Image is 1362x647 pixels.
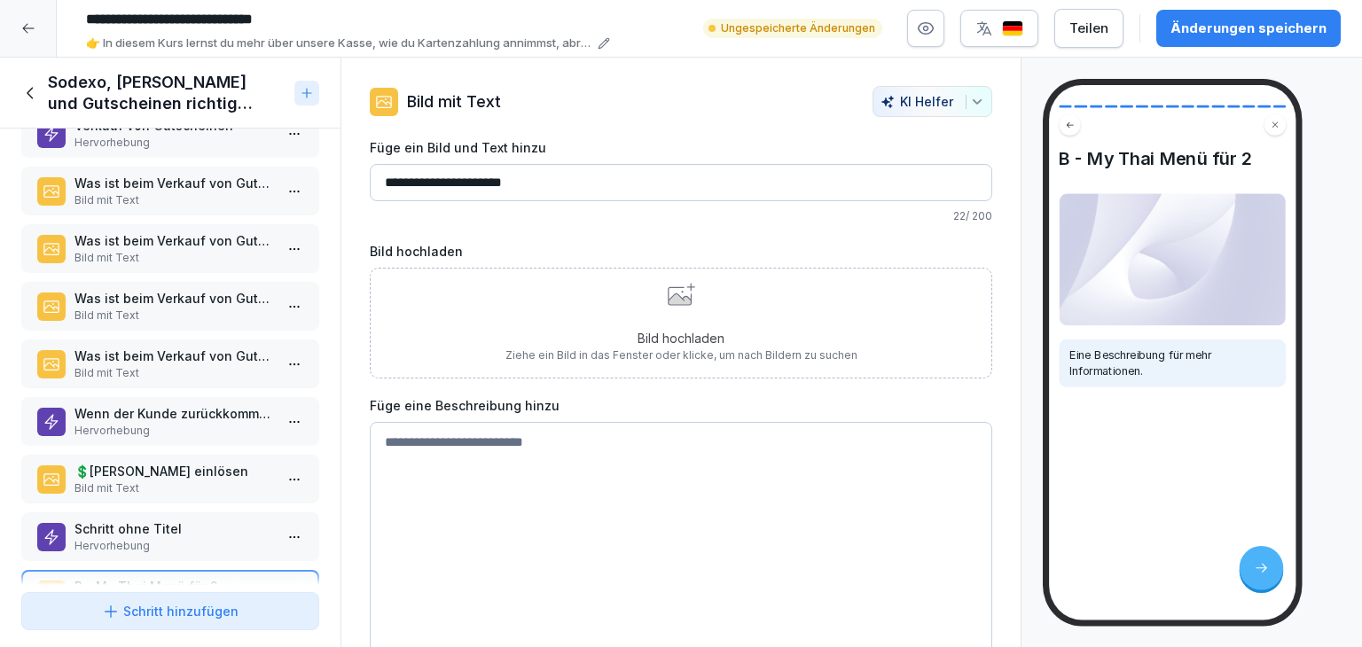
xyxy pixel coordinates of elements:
[407,90,501,113] p: Bild mit Text
[74,174,273,192] p: Was ist beim Verkauf von Gutscheinen zu tun?
[21,109,319,158] div: Verkauf von GutscheinenHervorhebung
[74,519,273,538] p: Schritt ohne Titel
[881,94,984,109] div: KI Helfer
[86,35,592,52] p: 👉 In diesem Kurs lernst du mehr über unsere Kasse, wie du Kartenzahlung annimmst, abrechnest und ...
[721,20,875,36] p: Ungespeicherte Änderungen
[74,308,273,323] p: Bild mit Text
[1069,19,1108,38] div: Teilen
[74,135,273,151] p: Hervorhebung
[1002,20,1023,37] img: de.svg
[1156,10,1341,47] button: Änderungen speichern
[74,365,273,381] p: Bild mit Text
[21,282,319,331] div: Was ist beim Verkauf von Gutscheinen zu tun?Bild mit Text
[74,404,273,423] p: Wenn der Kunde zurückkommt, um den Gutschein einzulösen
[48,72,287,114] h1: Sodexo, [PERSON_NAME] und Gutscheinen richtig annehmen 📄
[21,397,319,446] div: Wenn der Kunde zurückkommt, um den Gutschein einzulösenHervorhebung
[370,242,992,261] label: Bild hochladen
[21,339,319,388] div: Was ist beim Verkauf von Gutscheinen zu tun?Bild mit Text
[21,592,319,630] button: Schritt hinzufügen
[74,192,273,208] p: Bild mit Text
[74,347,273,365] p: Was ist beim Verkauf von Gutscheinen zu tun?
[74,289,273,308] p: Was ist beim Verkauf von Gutscheinen zu tun?
[21,224,319,273] div: Was ist beim Verkauf von Gutscheinen zu tun?Bild mit Text
[74,538,273,554] p: Hervorhebung
[505,347,857,363] p: Ziehe ein Bild in das Fenster oder klicke, um nach Bildern zu suchen
[21,512,319,561] div: Schritt ohne TitelHervorhebung
[74,231,273,250] p: Was ist beim Verkauf von Gutscheinen zu tun?
[1054,9,1123,48] button: Teilen
[1069,347,1276,380] p: Eine Beschreibung für mehr Informationen.
[1059,193,1286,326] img: Bild und Text Vorschau
[102,602,239,620] div: Schritt hinzufügen
[1170,19,1327,38] div: Änderungen speichern
[873,86,992,117] button: KI Helfer
[21,455,319,503] div: 💲​[PERSON_NAME] einlösenBild mit Text
[370,396,992,415] label: Füge eine Beschreibung hinzu
[21,167,319,215] div: Was ist beim Verkauf von Gutscheinen zu tun?Bild mit Text
[505,329,857,347] p: Bild hochladen
[74,423,273,439] p: Hervorhebung
[74,250,273,266] p: Bild mit Text
[1059,148,1286,169] h4: B - My Thai Menü für 2
[74,480,273,496] p: Bild mit Text
[21,570,319,619] div: B - My Thai Menü für 2Bild mit Text
[370,138,992,157] label: Füge ein Bild und Text hinzu
[370,208,992,224] p: 22 / 200
[74,462,273,480] p: 💲​[PERSON_NAME] einlösen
